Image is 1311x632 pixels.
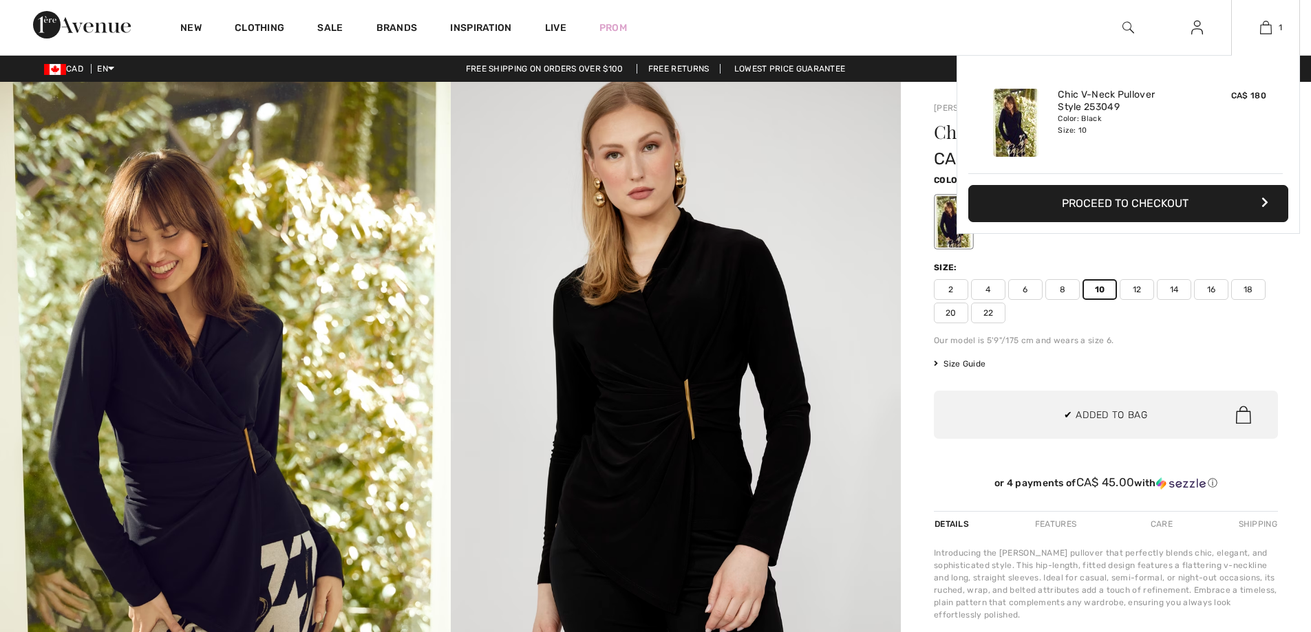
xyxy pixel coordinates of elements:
span: CA$ 45.00 [1076,475,1135,489]
span: Color: [934,175,966,185]
span: CAD [44,64,89,74]
img: Bag.svg [1236,406,1251,424]
a: Prom [599,21,627,35]
span: 2 [934,279,968,300]
span: EN [97,64,114,74]
span: CA$ 180 [1231,91,1266,100]
a: Sale [317,22,343,36]
img: My Bag [1260,19,1272,36]
div: Size: [934,261,960,274]
span: 1 [1279,21,1282,34]
span: ✔ Added to Bag [1064,408,1148,422]
span: Inspiration [450,22,511,36]
div: Features [1023,512,1088,536]
h1: Chic V-neck Pullover Style 253049 [934,123,1221,141]
a: Clothing [235,22,284,36]
img: Sezzle [1156,477,1206,490]
div: or 4 payments of with [934,476,1278,490]
div: or 4 payments ofCA$ 45.00withSezzle Click to learn more about Sezzle [934,476,1278,494]
a: Live [545,21,566,35]
img: Canadian Dollar [44,64,66,75]
span: Size Guide [934,358,985,370]
a: 1 [1232,19,1299,36]
span: CA$ 180 [934,149,999,168]
a: Brands [376,22,418,36]
img: My Info [1191,19,1203,36]
a: [PERSON_NAME] [934,103,1003,113]
div: Our model is 5'9"/175 cm and wears a size 6. [934,334,1278,347]
div: Black [936,196,972,248]
img: search the website [1122,19,1134,36]
button: ✔ Added to Bag [934,391,1278,439]
a: Lowest Price Guarantee [723,64,857,74]
div: Care [1139,512,1184,536]
a: New [180,22,202,36]
button: Proceed to Checkout [968,185,1288,222]
div: Details [934,512,972,536]
img: Chic V-Neck Pullover Style 253049 [993,89,1038,157]
img: 1ère Avenue [33,11,131,39]
div: Color: Black Size: 10 [1058,113,1193,135]
a: Free Returns [637,64,721,74]
a: Chic V-Neck Pullover Style 253049 [1058,89,1193,113]
span: 22 [971,303,1005,323]
a: Sign In [1180,19,1214,36]
div: Introducing the [PERSON_NAME] pullover that perfectly blends chic, elegant, and sophisticated sty... [934,547,1278,621]
div: Shipping [1235,512,1278,536]
a: Free shipping on orders over $100 [455,64,635,74]
span: 20 [934,303,968,323]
